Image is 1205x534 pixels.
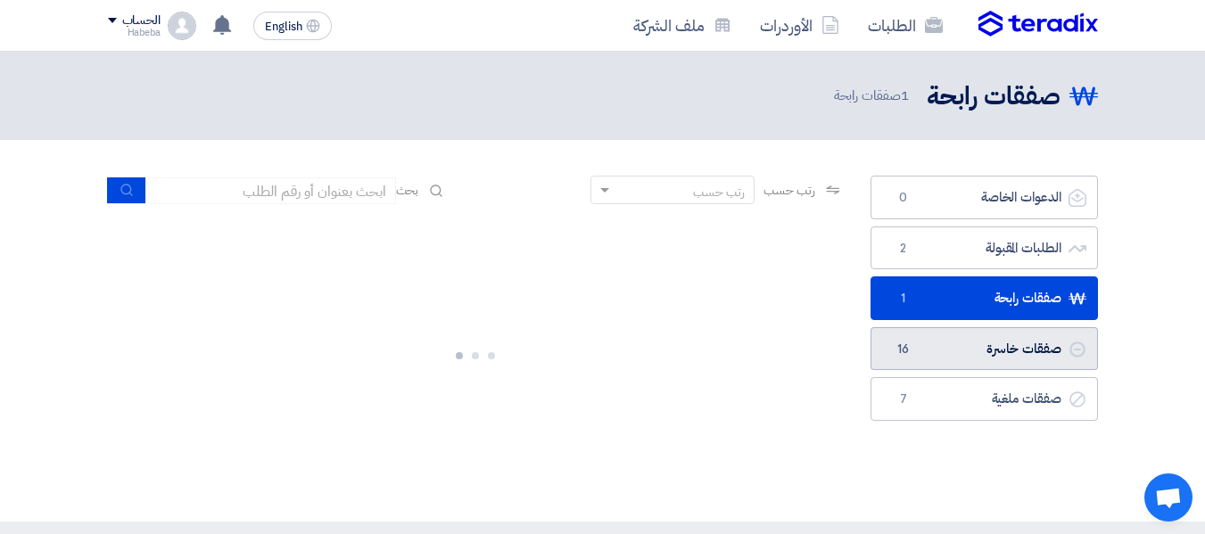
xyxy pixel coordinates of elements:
[893,390,914,408] span: 7
[927,79,1061,114] h2: صفقات رابحة
[871,226,1098,270] a: الطلبات المقبولة2
[619,4,746,46] a: ملف الشركة
[893,290,914,308] span: 1
[108,28,161,37] div: Habeba
[978,11,1098,37] img: Teradix logo
[901,86,909,105] span: 1
[871,327,1098,371] a: صفقات خاسرة16
[834,86,912,106] span: صفقات رابحة
[746,4,854,46] a: الأوردرات
[763,181,814,200] span: رتب حسب
[146,177,396,204] input: ابحث بعنوان أو رقم الطلب
[396,181,419,200] span: بحث
[871,176,1098,219] a: الدعوات الخاصة0
[893,189,914,207] span: 0
[122,13,161,29] div: الحساب
[693,183,745,201] div: رتب حسب
[893,240,914,258] span: 2
[265,21,302,33] span: English
[871,377,1098,421] a: صفقات ملغية7
[854,4,957,46] a: الطلبات
[1144,473,1193,522] div: Open chat
[871,276,1098,320] a: صفقات رابحة1
[893,341,914,358] span: 16
[168,12,196,40] img: profile_test.png
[253,12,332,40] button: English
